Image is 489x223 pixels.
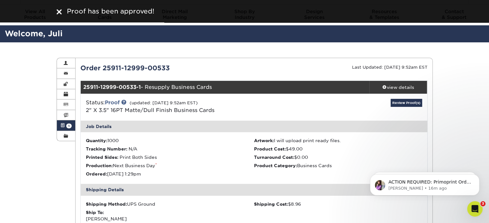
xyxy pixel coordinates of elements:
li: [DATE] 1:29pm [86,171,254,177]
small: (updated: [DATE] 9:52am EST) [130,100,198,105]
a: 2" X 3.5" 16PT Matte/Dull Finish Business Cards [86,107,214,113]
strong: Product Category: [254,163,297,168]
small: Last Updated: [DATE] 9:52am EST [352,65,428,70]
li: $0.00 [254,154,422,160]
img: close [57,9,62,14]
span: 3 [480,201,485,206]
a: Review Proof(s) [391,99,422,107]
strong: Shipping Method: [86,202,127,207]
strong: Product Cost: [254,146,286,151]
strong: Ship To: [86,210,104,215]
strong: Quantity: [86,138,107,143]
div: view details [369,84,427,90]
li: I will upload print ready files. [254,137,422,144]
span: Print Both Sides [120,155,157,160]
li: $49.00 [254,146,422,152]
strong: Shipping Cost: [254,202,288,207]
strong: Production: [86,163,113,168]
div: $8.96 [254,201,422,207]
strong: Printed Sides: [86,155,118,160]
span: N/A [129,146,137,151]
strong: Turnaround Cost: [254,155,294,160]
div: Status: [81,99,312,114]
li: Next Business Day [86,162,254,169]
strong: Ordered: [86,171,107,176]
iframe: Intercom live chat [467,201,483,217]
div: - Resupply Business Cards [81,81,369,94]
strong: Artwork: [254,138,274,143]
a: view details [369,81,427,94]
div: Job Details [81,121,427,132]
div: UPS Ground [86,201,254,207]
strong: 25911-12999-00533-1 [83,84,141,90]
li: Business Cards [254,162,422,169]
span: 1 [66,124,72,128]
div: Order 25911-12999-00533 [76,63,254,73]
strong: Tracking Number: [86,146,127,151]
iframe: Intercom notifications message [360,161,489,206]
a: Proof [105,99,120,106]
a: 1 [57,120,76,131]
span: Proof has been approved! [67,7,154,15]
li: 1000 [86,137,254,144]
div: Shipping Details [81,184,427,195]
